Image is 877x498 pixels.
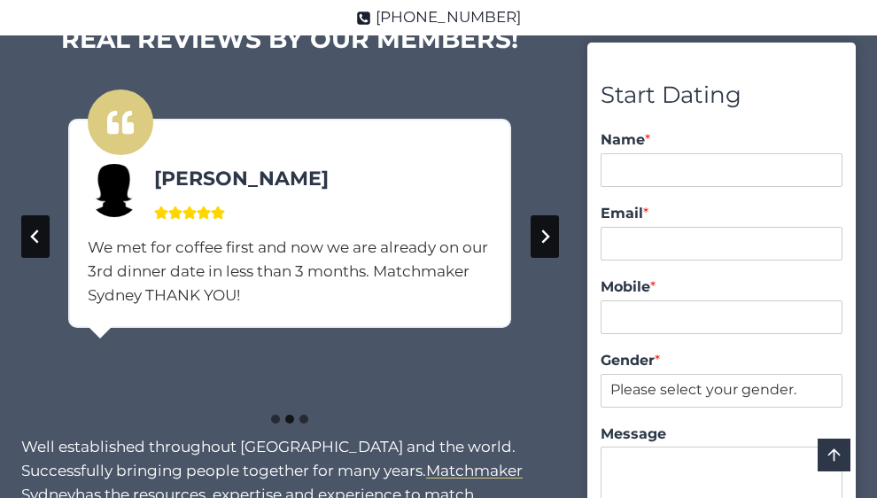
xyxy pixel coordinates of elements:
li: 2 of 3 [52,70,528,377]
label: Mobile [601,278,842,297]
button: Go to slide 1 [271,415,280,424]
ul: Select a slide to show [21,411,559,426]
blockquote: We met for coffee first and now we are already on our 3rd dinner date in less than 3 months. Matc... [88,236,492,308]
label: Name [601,131,842,150]
a: Scroll to top [818,439,850,471]
button: Go to slide 2 [285,415,294,424]
h4: [PERSON_NAME] [88,164,492,193]
img: femaleProfile-150x150.jpg [88,164,141,217]
button: Next slide [531,215,559,258]
button: Go to slide 3 [299,415,308,424]
label: Email [601,205,842,223]
a: [PHONE_NUMBER] [356,5,521,29]
h2: REAL REVIEWS BY OUR MEMBERS! [21,20,559,58]
label: Message [601,425,842,444]
label: Gender [601,352,842,370]
div: Start Dating [601,77,842,114]
input: Mobile [601,300,842,334]
button: Previous slide [21,215,50,258]
div: 5 out of 5 stars [88,203,492,227]
span: [PHONE_NUMBER] [376,5,521,29]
